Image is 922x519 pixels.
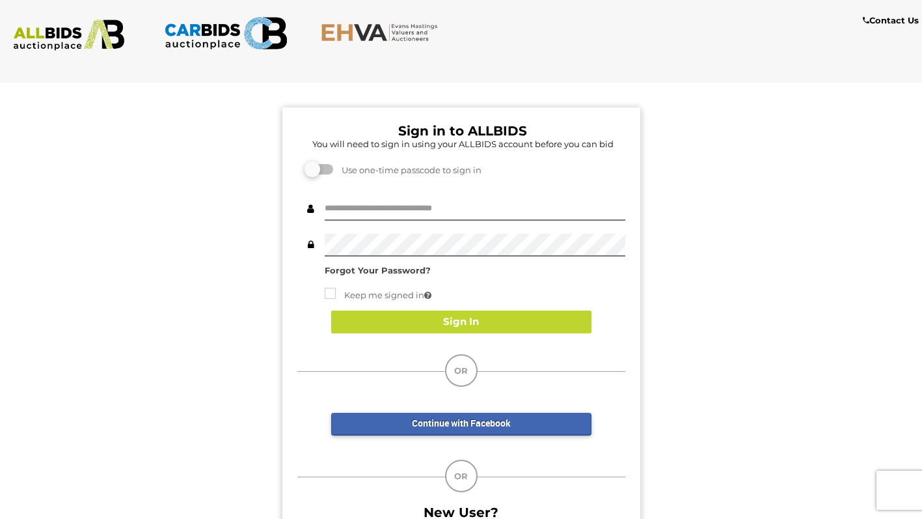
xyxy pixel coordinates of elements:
[331,311,591,333] button: Sign In
[325,265,431,275] a: Forgot Your Password?
[331,413,591,436] a: Continue with Facebook
[863,15,919,25] b: Contact Us
[321,23,444,42] img: EHVA.com.au
[164,13,288,53] img: CARBIDS.com.au
[325,288,431,303] label: Keep me signed in
[398,123,527,139] b: Sign in to ALLBIDS
[445,460,478,492] div: OR
[445,354,478,387] div: OR
[863,13,922,28] a: Contact Us
[335,165,481,175] span: Use one-time passcode to sign in
[301,139,625,148] h5: You will need to sign in using your ALLBIDS account before you can bid
[7,20,131,51] img: ALLBIDS.com.au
